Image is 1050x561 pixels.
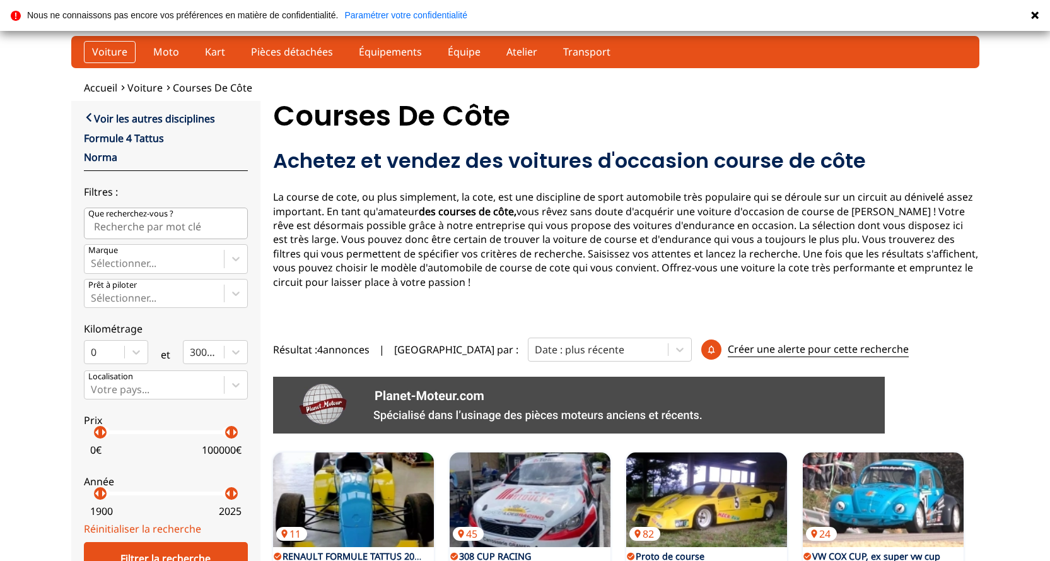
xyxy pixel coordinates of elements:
[84,322,248,336] p: Kilométrage
[91,292,93,304] input: Prêt à piloterSélectionner...
[96,486,111,501] p: arrow_right
[626,452,787,547] img: Proto de course
[90,443,102,457] p: 0 €
[161,348,170,362] p: et
[273,452,434,547] a: RENAULT FORMULE TATTUS 200011
[84,475,248,488] p: Année
[273,148,979,174] h2: Achetez et vendez des voitures d'occasion course de côte
[273,452,434,547] img: RENAULT FORMULE TATTUS 2000
[90,425,105,440] p: arrow_left
[90,504,113,518] p: 1900
[173,81,252,95] a: Courses de Côte
[803,452,964,547] a: VW COX CUP, ex super vw cup24
[27,11,338,20] p: Nous ne connaissons pas encore vos préférences en matière de confidentialité.
[450,452,610,547] img: 308 CUP RACING
[145,41,187,62] a: Moto
[202,443,242,457] p: 100000 €
[243,41,341,62] a: Pièces détachées
[227,486,242,501] p: arrow_right
[394,343,518,357] p: [GEOGRAPHIC_DATA] par :
[806,527,837,541] p: 24
[88,245,118,256] p: Marque
[190,346,192,358] input: 300000
[84,413,248,427] p: Prix
[84,522,201,536] a: Réinitialiser la recherche
[197,41,233,62] a: Kart
[91,384,93,395] input: Votre pays...
[498,41,545,62] a: Atelier
[91,346,93,358] input: 0
[84,131,164,145] a: Formule 4 Tattus
[555,41,619,62] a: Transport
[84,150,117,164] a: Norma
[84,185,248,199] p: Filtres :
[221,486,236,501] p: arrow_left
[219,504,242,518] p: 2025
[276,527,307,541] p: 11
[450,452,610,547] a: 308 CUP RACING 45
[90,486,105,501] p: arrow_left
[626,452,787,547] a: Proto de course82
[88,208,173,220] p: Que recherchez-vous ?
[96,425,111,440] p: arrow_right
[419,204,516,218] strong: des courses de côte,
[84,208,248,239] input: Que recherchez-vous ?
[351,41,430,62] a: Équipements
[379,343,385,357] span: |
[728,342,909,357] p: Créer une alerte pour cette recherche
[273,190,979,289] p: La course de cote, ou plus simplement, la cote, est une discipline de sport automobile très popul...
[127,81,163,95] a: Voiture
[453,527,484,541] p: 45
[227,425,242,440] p: arrow_right
[84,110,215,126] a: Voir les autres disciplines
[88,371,133,382] p: Localisation
[803,452,964,547] img: VW COX CUP, ex super vw cup
[84,41,136,62] a: Voiture
[84,81,117,95] a: Accueil
[344,11,467,20] a: Paramétrer votre confidentialité
[440,41,489,62] a: Équipe
[91,257,93,269] input: MarqueSélectionner...
[629,527,660,541] p: 82
[221,425,236,440] p: arrow_left
[88,280,137,291] p: Prêt à piloter
[273,101,979,131] h1: Courses de Côte
[273,343,370,357] span: Résultat : 4 annonces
